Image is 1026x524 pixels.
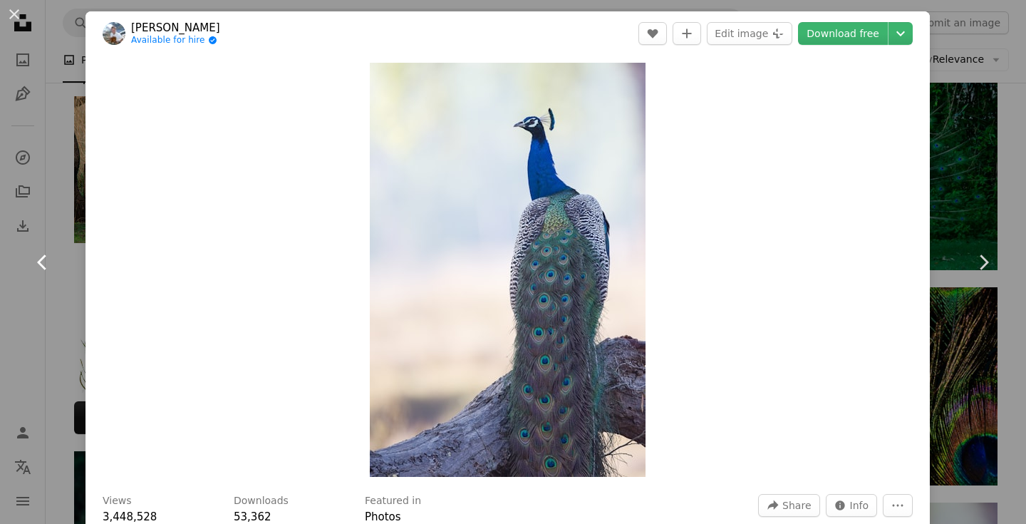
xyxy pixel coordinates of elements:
h3: Featured in [365,494,421,508]
button: Stats about this image [826,494,878,517]
a: Photos [365,510,401,523]
button: Like [638,22,667,45]
span: Share [782,495,811,516]
button: Choose download size [888,22,913,45]
span: 53,362 [234,510,271,523]
h3: Views [103,494,132,508]
button: More Actions [883,494,913,517]
img: blue and green peacock [370,63,646,477]
img: Go to Hans Veth's profile [103,22,125,45]
span: 3,448,528 [103,510,157,523]
h3: Downloads [234,494,289,508]
span: Info [850,495,869,516]
a: [PERSON_NAME] [131,21,220,35]
a: Download free [798,22,888,45]
button: Add to Collection [673,22,701,45]
a: Next [940,194,1026,331]
a: Available for hire [131,35,220,46]
button: Edit image [707,22,792,45]
button: Share this image [758,494,819,517]
button: Zoom in on this image [370,63,646,477]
